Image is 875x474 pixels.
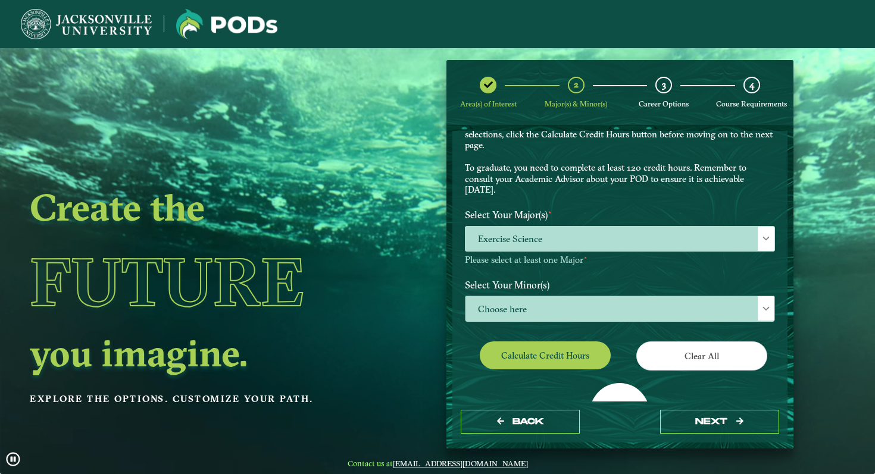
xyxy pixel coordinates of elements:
[749,79,754,90] span: 4
[512,416,544,426] span: Back
[660,410,779,434] button: next
[465,255,775,266] p: Please select at least one Major
[21,9,152,39] img: Jacksonville University logo
[636,341,767,371] button: Clear All
[548,208,552,216] sup: ⋆
[662,79,666,90] span: 3
[339,459,536,468] span: Contact us at
[545,99,607,108] span: Major(s) & Minor(s)
[456,204,784,226] label: Select Your Major(s)
[30,390,364,408] p: Explore the options. Customize your path.
[393,459,528,468] a: [EMAIL_ADDRESS][DOMAIN_NAME]
[465,106,775,196] p: Choose your major(s) and minor(s) in the dropdown windows below to create a POD. This is your cha...
[465,227,774,252] span: Exercise Science
[30,190,364,224] h2: Create the
[583,253,587,262] sup: ⋆
[465,296,774,322] span: Choose here
[30,228,364,336] h1: Future
[176,9,277,39] img: Jacksonville University logo
[460,99,517,108] span: Area(s) of Interest
[639,99,689,108] span: Career Options
[30,336,364,369] h2: you imagine.
[456,274,784,296] label: Select Your Minor(s)
[461,410,580,434] button: Back
[480,341,611,369] button: Calculate credit hours
[716,99,787,108] span: Course Requirements
[574,79,579,90] span: 2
